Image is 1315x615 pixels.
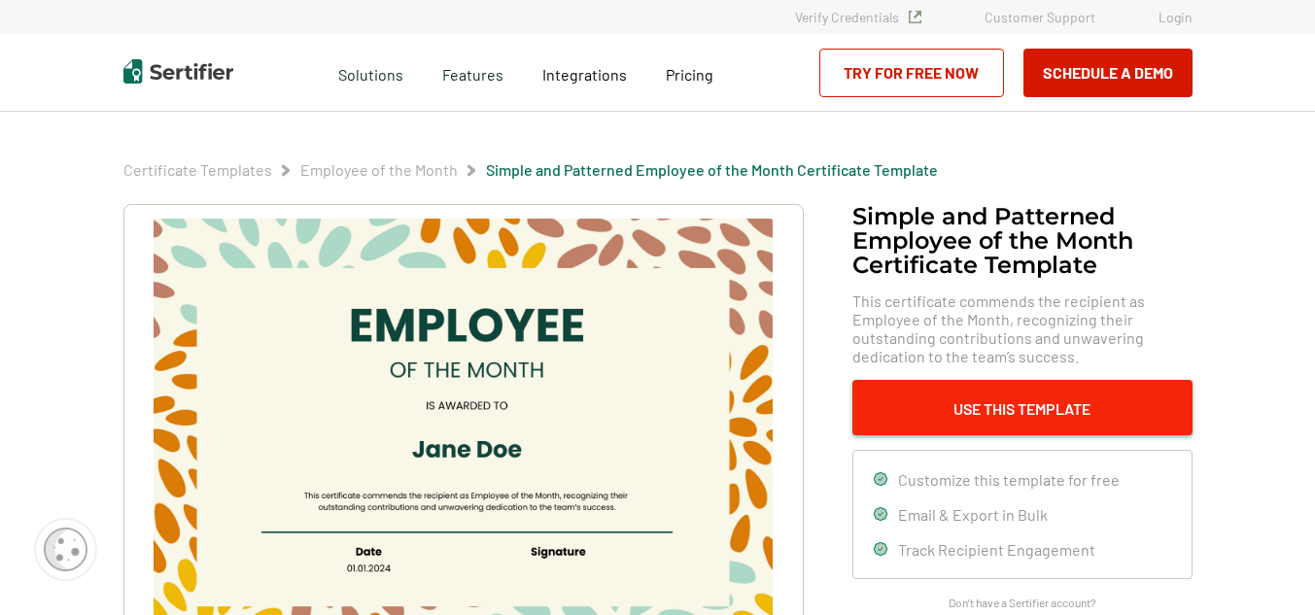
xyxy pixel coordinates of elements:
[1159,9,1193,25] a: Login
[819,49,1004,97] a: Try for Free Now
[123,59,233,84] img: Sertifier | Digital Credentialing Platform
[486,160,938,180] span: Simple and Patterned Employee of the Month Certificate Template
[486,160,938,179] a: Simple and Patterned Employee of the Month Certificate Template
[795,9,921,25] a: Verify Credentials
[300,160,458,179] a: Employee of the Month
[442,60,503,85] span: Features
[985,9,1095,25] a: Customer Support
[852,380,1193,435] button: Use This Template
[338,60,403,85] span: Solutions
[44,528,87,571] img: Cookie Popup Icon
[123,160,272,179] a: Certificate Templates
[949,594,1096,612] span: Don’t have a Sertifier account?
[666,60,713,85] a: Pricing
[898,540,1095,559] span: Track Recipient Engagement
[1218,522,1315,615] iframe: Chat Widget
[123,160,938,180] div: Breadcrumb
[898,470,1120,489] span: Customize this template for free
[909,11,921,23] img: Verified
[542,60,627,85] a: Integrations
[852,204,1193,277] h1: Simple and Patterned Employee of the Month Certificate Template
[300,160,458,180] span: Employee of the Month
[542,65,627,84] span: Integrations
[898,505,1048,524] span: Email & Export in Bulk
[1023,49,1193,97] button: Schedule a Demo
[123,160,272,180] span: Certificate Templates
[852,291,1193,365] span: This certificate commends the recipient as Employee of the Month, recognizing their outstanding c...
[666,65,713,84] span: Pricing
